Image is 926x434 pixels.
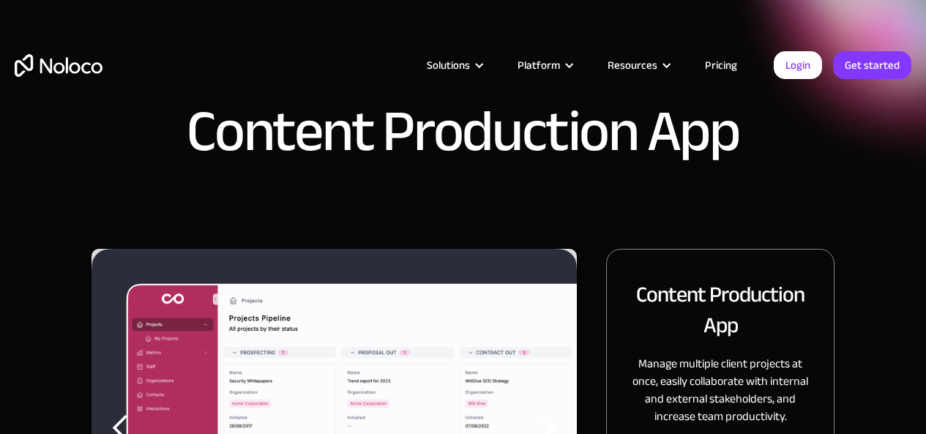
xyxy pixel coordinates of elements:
[833,51,911,79] a: Get started
[589,56,687,75] div: Resources
[624,279,816,340] h2: Content Production App
[774,51,822,79] a: Login
[499,56,589,75] div: Platform
[15,54,102,77] a: home
[624,355,816,425] p: Manage multiple client projects at once, easily collaborate with internal and external stakeholde...
[187,102,739,161] h1: Content Production App
[518,56,560,75] div: Platform
[608,56,657,75] div: Resources
[687,56,755,75] a: Pricing
[408,56,499,75] div: Solutions
[427,56,470,75] div: Solutions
